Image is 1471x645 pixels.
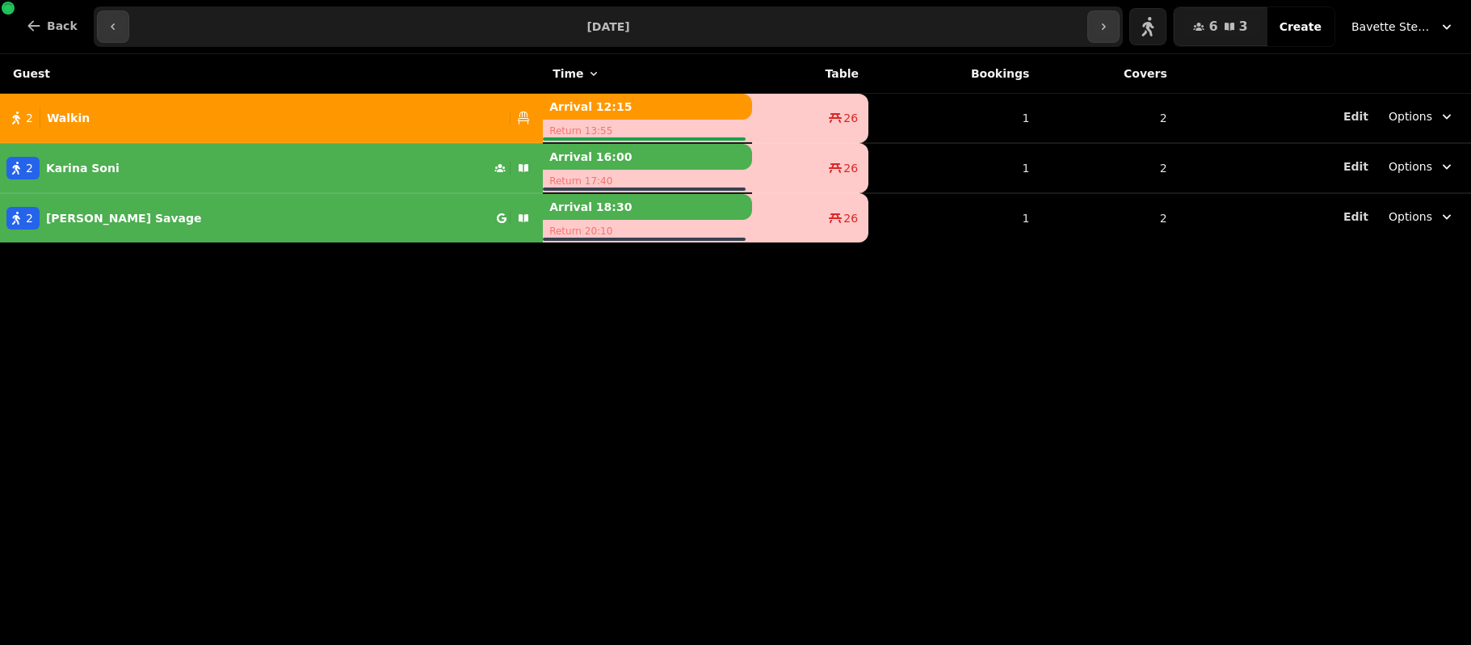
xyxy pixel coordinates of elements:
[1039,143,1176,193] td: 2
[1343,209,1368,225] button: Edit
[26,210,33,226] span: 2
[1343,158,1368,175] button: Edit
[1351,19,1432,35] span: Bavette Steakhouse - [PERSON_NAME]
[1267,7,1334,46] button: Create
[1379,202,1465,231] button: Options
[47,110,90,126] p: Walkin
[1208,20,1217,33] span: 6
[1343,211,1368,222] span: Edit
[868,193,1039,242] td: 1
[543,94,752,120] p: Arrival 12:15
[1174,7,1267,46] button: 63
[543,170,752,192] p: Return 17:40
[1239,20,1248,33] span: 3
[1389,209,1432,225] span: Options
[1342,12,1465,41] button: Bavette Steakhouse - [PERSON_NAME]
[553,65,583,82] span: Time
[868,143,1039,193] td: 1
[26,160,33,176] span: 2
[868,54,1039,94] th: Bookings
[13,6,90,45] button: Back
[1343,161,1368,172] span: Edit
[843,210,858,226] span: 26
[1389,108,1432,124] span: Options
[1343,108,1368,124] button: Edit
[1280,21,1322,32] span: Create
[26,110,33,126] span: 2
[543,220,752,242] p: Return 20:10
[47,20,78,32] span: Back
[543,144,752,170] p: Arrival 16:00
[868,94,1039,144] td: 1
[1039,54,1176,94] th: Covers
[46,210,202,226] p: [PERSON_NAME] Savage
[1389,158,1432,175] span: Options
[46,160,120,176] p: Karina Soni
[1379,102,1465,131] button: Options
[1379,152,1465,181] button: Options
[543,120,752,142] p: Return 13:55
[553,65,599,82] button: Time
[843,110,858,126] span: 26
[543,194,752,220] p: Arrival 18:30
[1039,94,1176,144] td: 2
[752,54,868,94] th: Table
[1343,111,1368,122] span: Edit
[1039,193,1176,242] td: 2
[843,160,858,176] span: 26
